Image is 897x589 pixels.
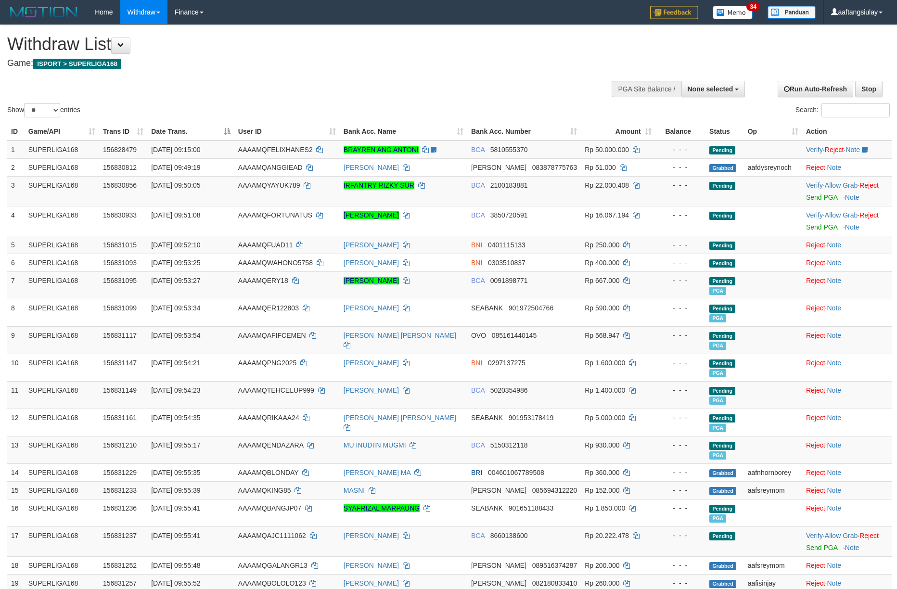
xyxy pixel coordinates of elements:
[802,123,892,141] th: Action
[659,358,702,368] div: - - -
[103,359,137,367] span: 156831147
[688,85,733,93] span: None selected
[827,504,841,512] a: Note
[151,359,200,367] span: [DATE] 09:54:21
[471,359,482,367] span: BNI
[806,504,825,512] a: Reject
[709,164,736,172] span: Grabbed
[806,562,825,569] a: Reject
[659,180,702,190] div: - - -
[151,469,200,476] span: [DATE] 09:55:35
[490,532,528,539] span: Copy 8660138600 to clipboard
[795,103,890,117] label: Search:
[585,504,625,512] span: Rp 1.850.000
[806,487,825,494] a: Reject
[802,141,892,159] td: · ·
[659,240,702,250] div: - - -
[103,304,137,312] span: 156831099
[827,332,841,339] a: Note
[344,414,456,422] a: [PERSON_NAME] [PERSON_NAME]
[709,397,726,405] span: Marked by aafsoycanthlai
[7,526,25,556] td: 17
[344,332,456,339] a: [PERSON_NAME] [PERSON_NAME]
[7,499,25,526] td: 16
[238,277,288,284] span: AAAAMQERY18
[7,354,25,381] td: 10
[238,211,312,219] span: AAAAMQFORTUNATUS
[806,469,825,476] a: Reject
[585,304,619,312] span: Rp 590.000
[238,532,306,539] span: AAAAMQAJC1111062
[709,514,726,523] span: Marked by aafsengchandara
[25,556,99,574] td: SUPERLIGA168
[825,146,844,154] a: Reject
[659,413,702,423] div: - - -
[709,369,726,377] span: Marked by aafchhiseyha
[344,241,399,249] a: [PERSON_NAME]
[103,504,137,512] span: 156831236
[659,503,702,513] div: - - -
[806,164,825,171] a: Reject
[7,254,25,271] td: 6
[25,206,99,236] td: SUPERLIGA168
[151,164,200,171] span: [DATE] 09:49:19
[238,181,300,189] span: AAAAMQYAYUK789
[859,211,879,219] a: Reject
[344,441,406,449] a: MU INUDIIN MUGMI
[825,211,859,219] span: ·
[490,441,528,449] span: Copy 5150312118 to clipboard
[103,259,137,267] span: 156831093
[659,531,702,540] div: - - -
[585,487,619,494] span: Rp 152.000
[825,532,859,539] span: ·
[103,487,137,494] span: 156831233
[103,277,137,284] span: 156831095
[806,241,825,249] a: Reject
[778,81,853,97] a: Run Auto-Refresh
[471,304,503,312] span: SEABANK
[151,146,200,154] span: [DATE] 09:15:00
[806,181,823,189] a: Verify
[103,386,137,394] span: 156831149
[7,176,25,206] td: 3
[344,211,399,219] a: [PERSON_NAME]
[659,145,702,154] div: - - -
[24,103,60,117] select: Showentries
[532,164,577,171] span: Copy 083878775763 to clipboard
[802,206,892,236] td: · ·
[151,277,200,284] span: [DATE] 09:53:27
[827,386,841,394] a: Note
[344,259,399,267] a: [PERSON_NAME]
[859,532,879,539] a: Reject
[471,487,526,494] span: [PERSON_NAME]
[238,304,299,312] span: AAAAMQER122803
[7,271,25,299] td: 7
[806,386,825,394] a: Reject
[509,504,553,512] span: Copy 901651188433 to clipboard
[7,123,25,141] th: ID
[488,469,544,476] span: Copy 004601067789508 to clipboard
[238,441,303,449] span: AAAAMQENDAZARA
[151,332,200,339] span: [DATE] 09:53:54
[806,532,823,539] a: Verify
[659,276,702,285] div: - - -
[585,259,619,267] span: Rp 400.000
[709,342,726,350] span: Marked by aafchhiseyha
[344,562,399,569] a: [PERSON_NAME]
[744,158,802,176] td: aafdysreynoch
[488,259,525,267] span: Copy 0303510837 to clipboard
[490,386,528,394] span: Copy 5020354986 to clipboard
[709,287,726,295] span: Marked by aafsoycanthlai
[585,181,629,189] span: Rp 22.000.408
[802,354,892,381] td: ·
[25,271,99,299] td: SUPERLIGA168
[802,176,892,206] td: · ·
[103,441,137,449] span: 156831210
[103,241,137,249] span: 156831015
[802,381,892,409] td: ·
[471,181,485,189] span: BCA
[103,164,137,171] span: 156830812
[659,210,702,220] div: - - -
[234,123,340,141] th: User ID: activate to sort column ascending
[709,487,736,495] span: Grabbed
